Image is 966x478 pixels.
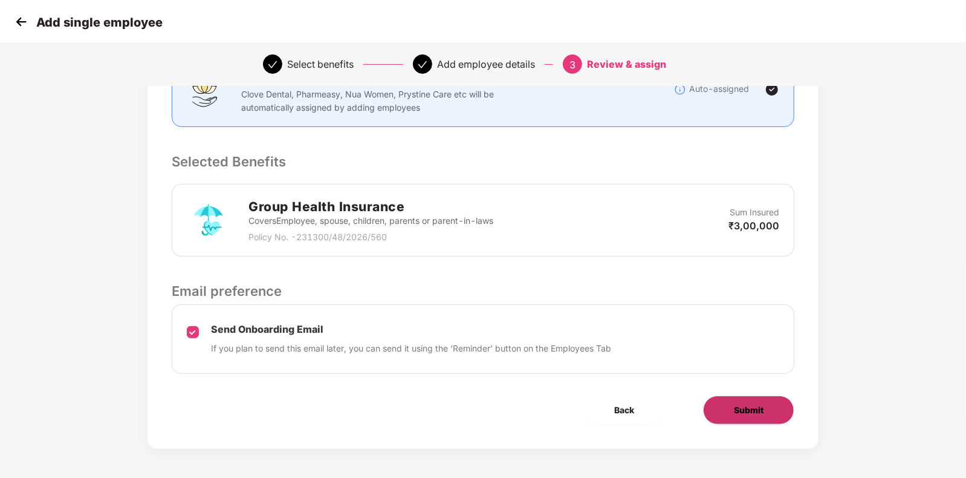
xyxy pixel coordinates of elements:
p: Covers Employee, spouse, children, parents or parent-in-laws [248,214,493,228]
p: ₹3,00,000 [728,219,779,232]
img: svg+xml;base64,PHN2ZyBpZD0iQWZmaW5pdHlfQmVuZWZpdHMiIGRhdGEtbmFtZT0iQWZmaW5pdHkgQmVuZWZpdHMiIHhtbG... [187,71,223,108]
span: 3 [569,59,575,71]
img: svg+xml;base64,PHN2ZyB4bWxucz0iaHR0cDovL3d3dy53My5vcmcvMjAwMC9zdmciIHdpZHRoPSI3MiIgaGVpZ2h0PSI3Mi... [187,198,230,242]
p: Send Onboarding Email [211,323,611,336]
p: If you plan to send this email later, you can send it using the ‘Reminder’ button on the Employee... [211,342,611,355]
p: Policy No. - 231300/48/2026/560 [248,231,493,244]
p: Selected Benefits [172,151,794,172]
button: Back [584,396,664,425]
img: svg+xml;base64,PHN2ZyB4bWxucz0iaHR0cDovL3d3dy53My5vcmcvMjAwMC9zdmciIHdpZHRoPSIzMCIgaGVpZ2h0PSIzMC... [12,13,30,31]
p: Auto-assigned [689,82,749,96]
span: check [268,60,277,70]
h2: Group Health Insurance [248,197,493,217]
span: Back [614,404,634,417]
p: Add single employee [36,15,163,30]
div: Add employee details [437,54,535,74]
button: Submit [703,396,794,425]
p: Email preference [172,281,794,301]
span: check [418,60,427,70]
img: svg+xml;base64,PHN2ZyBpZD0iVGljay0yNHgyNCIgeG1sbnM9Imh0dHA6Ly93d3cudzMub3JnLzIwMDAvc3ZnIiB3aWR0aD... [765,82,779,97]
span: Submit [734,404,763,417]
p: Clove Dental, Pharmeasy, Nua Women, Prystine Care etc will be automatically assigned by adding em... [241,88,501,114]
div: Review & assign [587,54,666,74]
img: svg+xml;base64,PHN2ZyBpZD0iSW5mb18tXzMyeDMyIiBkYXRhLW5hbWU9IkluZm8gLSAzMngzMiIgeG1sbnM9Imh0dHA6Ly... [674,83,686,96]
p: Sum Insured [730,206,779,219]
div: Select benefits [287,54,354,74]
